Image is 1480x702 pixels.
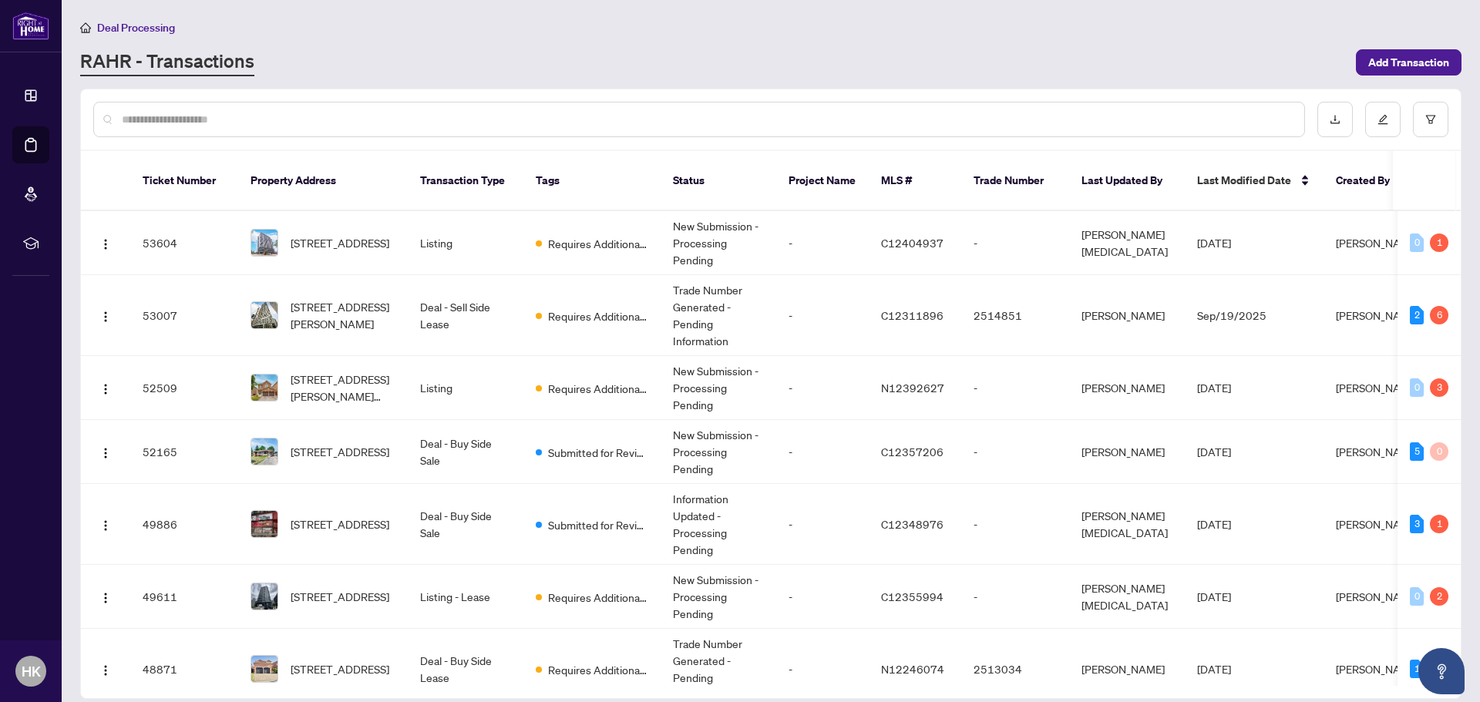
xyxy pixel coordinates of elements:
div: 0 [1410,378,1424,397]
span: [STREET_ADDRESS][PERSON_NAME] [291,298,395,332]
img: thumbnail-img [251,302,277,328]
span: [STREET_ADDRESS] [291,588,389,605]
td: 52165 [130,420,238,484]
td: Deal - Buy Side Sale [408,484,523,565]
span: home [80,22,91,33]
span: [PERSON_NAME] [1336,381,1419,395]
th: Created By [1324,151,1416,211]
td: [PERSON_NAME][MEDICAL_DATA] [1069,211,1185,275]
span: Deal Processing [97,21,175,35]
td: Listing [408,356,523,420]
span: filter [1425,114,1436,125]
div: 6 [1430,306,1448,324]
td: Deal - Sell Side Lease [408,275,523,356]
span: [PERSON_NAME] [1336,589,1419,603]
th: Status [661,151,776,211]
button: download [1317,102,1353,137]
th: Property Address [238,151,408,211]
td: [PERSON_NAME] [1069,420,1185,484]
span: C12311896 [881,308,943,322]
td: [PERSON_NAME][MEDICAL_DATA] [1069,565,1185,629]
span: [STREET_ADDRESS] [291,234,389,251]
td: - [776,211,869,275]
span: [PERSON_NAME] [1336,445,1419,458]
span: Submitted for Review [548,516,648,533]
button: Logo [93,584,118,609]
button: Logo [93,512,118,536]
th: MLS # [869,151,961,211]
span: [PERSON_NAME] [1336,308,1419,322]
span: [STREET_ADDRESS][PERSON_NAME][PERSON_NAME] [291,371,395,405]
td: [PERSON_NAME] [1069,275,1185,356]
div: 3 [1430,378,1448,397]
span: N12392627 [881,381,944,395]
span: edit [1377,114,1388,125]
span: [PERSON_NAME] [1336,236,1419,250]
button: Open asap [1418,648,1465,694]
td: Information Updated - Processing Pending [661,484,776,565]
td: - [961,484,1069,565]
td: 53007 [130,275,238,356]
span: [STREET_ADDRESS] [291,660,389,677]
th: Project Name [776,151,869,211]
td: - [776,356,869,420]
span: download [1330,114,1340,125]
span: C12348976 [881,517,943,531]
img: Logo [99,664,112,677]
td: Deal - Buy Side Sale [408,420,523,484]
button: Logo [93,375,118,400]
td: Listing [408,211,523,275]
td: - [961,356,1069,420]
img: thumbnail-img [251,230,277,256]
div: 2 [1430,587,1448,606]
td: New Submission - Processing Pending [661,211,776,275]
span: [STREET_ADDRESS] [291,443,389,460]
div: 0 [1410,587,1424,606]
div: 1 [1430,233,1448,252]
span: [DATE] [1197,236,1231,250]
td: - [961,420,1069,484]
span: Requires Additional Docs [548,661,648,678]
td: 49886 [130,484,238,565]
span: Sep/19/2025 [1197,308,1266,322]
button: Logo [93,439,118,464]
th: Trade Number [961,151,1069,211]
td: Listing - Lease [408,565,523,629]
span: Add Transaction [1368,50,1449,75]
td: 49611 [130,565,238,629]
img: Logo [99,519,112,532]
td: - [961,565,1069,629]
th: Tags [523,151,661,211]
th: Last Modified Date [1185,151,1324,211]
button: Add Transaction [1356,49,1461,76]
span: C12404937 [881,236,943,250]
img: Logo [99,383,112,395]
span: Submitted for Review [548,444,648,461]
td: - [961,211,1069,275]
button: Logo [93,303,118,327]
td: [PERSON_NAME][MEDICAL_DATA] [1069,484,1185,565]
span: [STREET_ADDRESS] [291,516,389,532]
td: - [776,484,869,565]
div: 3 [1410,515,1424,533]
button: Logo [93,657,118,681]
img: thumbnail-img [251,511,277,537]
div: 1 [1430,515,1448,533]
th: Ticket Number [130,151,238,211]
span: [DATE] [1197,517,1231,531]
button: edit [1365,102,1401,137]
td: [PERSON_NAME] [1069,356,1185,420]
td: 52509 [130,356,238,420]
td: New Submission - Processing Pending [661,420,776,484]
th: Transaction Type [408,151,523,211]
img: thumbnail-img [251,438,277,465]
span: Requires Additional Docs [548,380,648,397]
td: New Submission - Processing Pending [661,565,776,629]
span: N12246074 [881,662,944,676]
th: Last Updated By [1069,151,1185,211]
img: thumbnail-img [251,583,277,610]
td: 2514851 [961,275,1069,356]
span: HK [22,660,41,682]
span: Requires Additional Docs [548,307,648,324]
span: Requires Additional Docs [548,235,648,252]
